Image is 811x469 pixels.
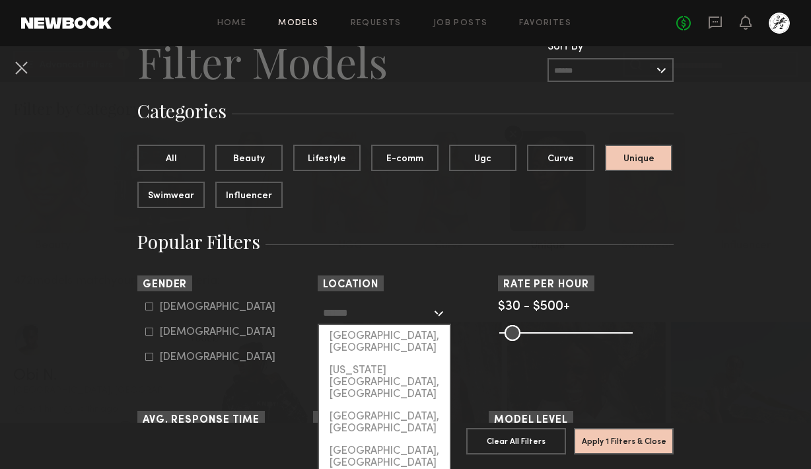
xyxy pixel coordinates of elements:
h3: Categories [137,98,674,124]
common-close-button: Cancel [11,57,32,81]
button: Cancel [11,57,32,78]
span: Gender [143,280,187,290]
button: Beauty [215,145,283,171]
span: Rate per Hour [503,280,589,290]
button: Curve [527,145,594,171]
span: Avg. Response Time [143,415,260,425]
button: E-comm [371,145,439,171]
div: [DEMOGRAPHIC_DATA] [160,328,275,336]
h2: Filter Models [137,35,388,88]
div: [GEOGRAPHIC_DATA], [GEOGRAPHIC_DATA] [319,325,450,359]
button: Ugc [449,145,516,171]
a: Requests [351,19,402,28]
a: Home [217,19,247,28]
a: Favorites [519,19,571,28]
span: Model Level [494,415,568,425]
a: Models [278,19,318,28]
div: [DEMOGRAPHIC_DATA] [160,303,275,311]
button: Lifestyle [293,145,361,171]
button: Swimwear [137,182,205,208]
h3: Popular Filters [137,229,674,254]
button: All [137,145,205,171]
button: Unique [605,145,672,171]
button: Influencer [215,182,283,208]
span: $30 - $500+ [498,301,570,313]
a: Job Posts [433,19,488,28]
span: Location [323,280,378,290]
button: Clear All Filters [466,428,566,454]
div: Sort By [547,42,674,53]
div: [DEMOGRAPHIC_DATA] [160,353,275,361]
div: [GEOGRAPHIC_DATA], [GEOGRAPHIC_DATA] [319,406,450,440]
button: Apply 1 Filters & Close [574,428,674,454]
div: [US_STATE][GEOGRAPHIC_DATA], [GEOGRAPHIC_DATA] [319,359,450,406]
